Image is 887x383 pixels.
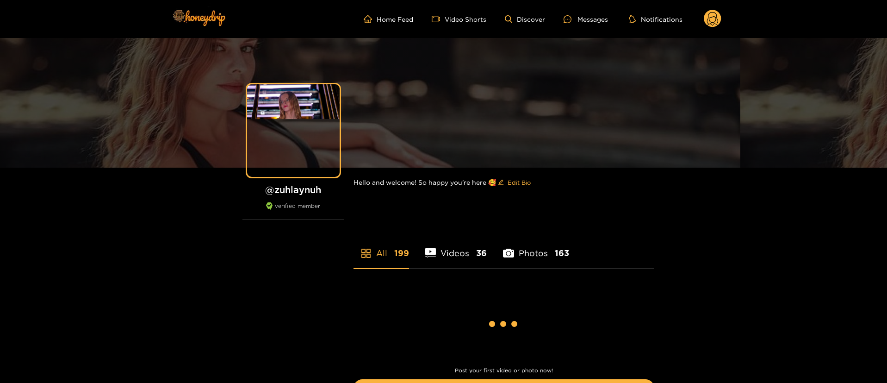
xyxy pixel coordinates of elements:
[476,247,487,259] span: 36
[564,14,608,25] div: Messages
[364,15,377,23] span: home
[626,14,685,24] button: Notifications
[496,175,533,190] button: editEdit Bio
[242,184,344,195] h1: @ zuhlaynuh
[394,247,409,259] span: 199
[498,179,504,186] span: edit
[360,248,372,259] span: appstore
[354,226,409,268] li: All
[503,226,569,268] li: Photos
[432,15,486,23] a: Video Shorts
[508,178,531,187] span: Edit Bio
[242,202,344,220] div: verified member
[354,367,654,374] p: Post your first video or photo now!
[364,15,413,23] a: Home Feed
[505,15,545,23] a: Discover
[555,247,569,259] span: 163
[354,168,654,197] div: Hello and welcome! So happy you’re here 🥰
[425,226,487,268] li: Videos
[432,15,445,23] span: video-camera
